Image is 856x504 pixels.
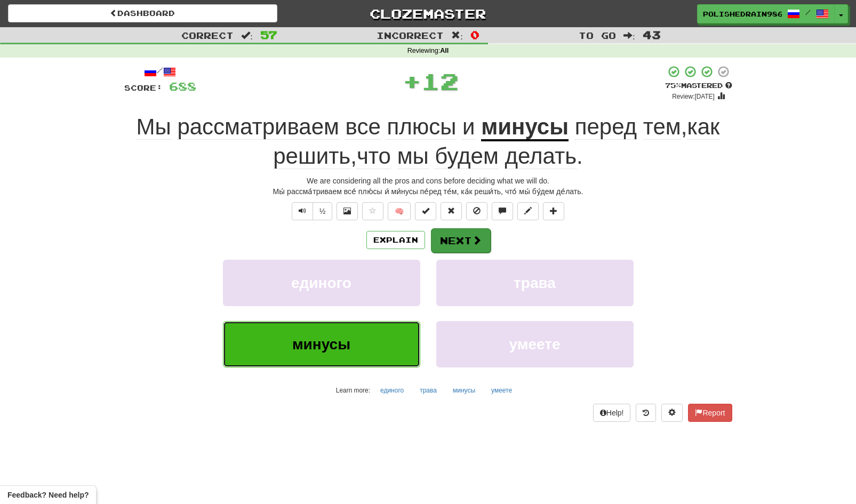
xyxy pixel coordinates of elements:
[397,143,429,169] span: мы
[124,175,732,186] div: We are considering all the pros and cons before deciding what we will do.
[636,404,656,422] button: Round history (alt+y)
[337,202,358,220] button: Show image (alt+x)
[451,31,463,40] span: :
[575,114,637,140] span: перед
[593,404,631,422] button: Help!
[346,114,381,140] span: все
[273,114,719,169] span: , , .
[336,387,370,394] small: Learn more:
[7,490,89,500] span: Open feedback widget
[388,202,411,220] button: 🧠
[687,114,719,140] span: как
[415,202,436,220] button: Set this sentence to 100% Mastered (alt+m)
[505,143,577,169] span: делать
[8,4,277,22] a: Dashboard
[223,321,420,367] button: минусы
[431,228,491,253] button: Next
[579,30,616,41] span: To go
[447,382,481,398] button: минусы
[672,93,715,100] small: Review: [DATE]
[387,114,456,140] span: плюсы
[441,202,462,220] button: Reset to 0% Mastered (alt+r)
[462,114,475,140] span: и
[290,202,333,220] div: Text-to-speech controls
[223,260,420,306] button: единого
[436,321,634,367] button: умеете
[292,202,313,220] button: Play sentence audio (ctl+space)
[665,81,681,90] span: 75 %
[517,202,539,220] button: Edit sentence (alt+d)
[492,202,513,220] button: Discuss sentence (alt+u)
[273,143,350,169] span: решить
[665,81,732,91] div: Mastered
[293,4,563,23] a: Clozemaster
[181,30,234,41] span: Correct
[435,143,498,169] span: будем
[543,202,564,220] button: Add to collection (alt+a)
[688,404,732,422] button: Report
[292,336,350,353] span: минусы
[366,231,425,249] button: Explain
[362,202,383,220] button: Favorite sentence (alt+f)
[241,31,253,40] span: :
[466,202,487,220] button: Ignore sentence (alt+i)
[643,28,661,41] span: 43
[260,28,277,41] span: 57
[481,114,569,141] u: минусы
[374,382,410,398] button: единого
[509,336,561,353] span: умеете
[357,143,391,169] span: что
[421,68,459,94] span: 12
[137,114,171,140] span: Мы
[436,260,634,306] button: трава
[643,114,681,140] span: тем
[169,79,196,93] span: 688
[414,382,443,398] button: трава
[805,9,811,16] span: /
[291,275,351,291] span: единого
[485,382,518,398] button: умеете
[403,65,421,97] span: +
[377,30,444,41] span: Incorrect
[514,275,556,291] span: трава
[703,9,782,19] span: PolishedRain9861
[313,202,333,220] button: ½
[697,4,835,23] a: PolishedRain9861 /
[623,31,635,40] span: :
[124,186,732,197] div: Мы́ рассма́триваем все́ плю́сы и́ ми́нусы пе́ред те́м, ка́к реши́ть, что́ мы́ бу́дем де́лать.
[440,47,449,54] strong: All
[177,114,339,140] span: рассматриваем
[124,65,196,78] div: /
[124,83,163,92] span: Score:
[470,28,479,41] span: 0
